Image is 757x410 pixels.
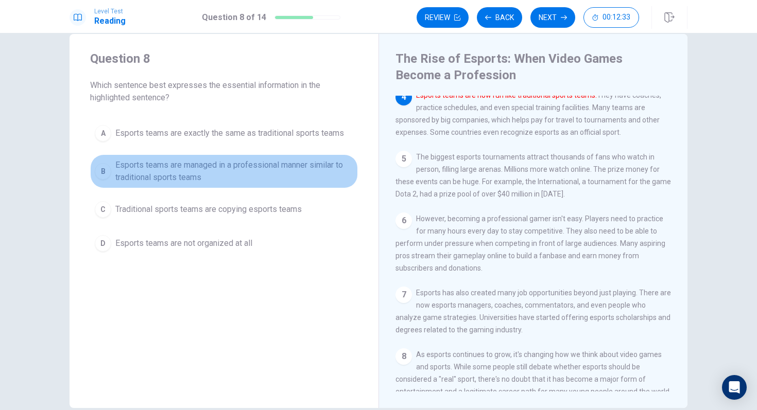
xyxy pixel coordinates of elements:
span: Esports teams are not organized at all [115,237,252,249]
span: The biggest esports tournaments attract thousands of fans who watch in person, filling large aren... [395,153,671,198]
h4: The Rise of Esports: When Video Games Become a Profession [395,50,668,83]
button: Review [417,7,469,28]
button: 00:12:33 [583,7,639,28]
div: D [95,235,111,252]
div: 7 [395,287,412,303]
button: DEsports teams are not organized at all [90,230,358,256]
span: Esports teams are exactly the same as traditional sports teams [115,127,344,139]
span: Which sentence best expresses the essential information in the highlighted sentence? [90,79,358,104]
button: BEsports teams are managed in a professional manner similar to traditional sports teams [90,154,358,188]
div: C [95,201,111,218]
h1: Reading [94,15,126,27]
span: Level Test [94,8,126,15]
button: Next [530,7,575,28]
div: 5 [395,151,412,167]
h4: Question 8 [90,50,358,67]
div: Open Intercom Messenger [722,375,747,400]
div: A [95,125,111,141]
span: Esports has also created many job opportunities beyond just playing. There are now esports manage... [395,289,671,334]
span: As esports continues to grow, it's changing how we think about video games and sports. While some... [395,350,671,396]
div: B [95,163,111,180]
button: Back [477,7,522,28]
span: Traditional sports teams are copying esports teams [115,203,302,216]
span: 00:12:33 [603,13,630,22]
span: Esports teams are managed in a professional manner similar to traditional sports teams [115,159,353,184]
h1: Question 8 of 14 [202,11,266,24]
span: However, becoming a professional gamer isn't easy. Players need to practice for many hours every ... [395,215,665,272]
div: 8 [395,348,412,365]
button: CTraditional sports teams are copying esports teams [90,197,358,222]
div: 4 [395,89,412,105]
div: 6 [395,212,412,229]
button: AEsports teams are exactly the same as traditional sports teams [90,120,358,146]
